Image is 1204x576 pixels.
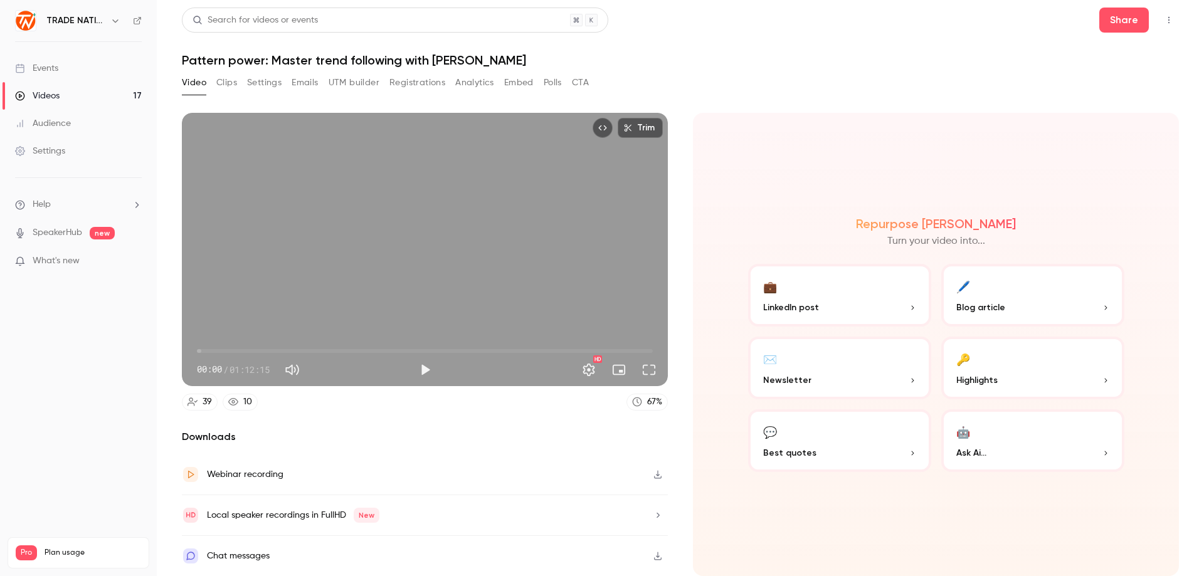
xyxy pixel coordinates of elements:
[763,446,816,459] span: Best quotes
[15,62,58,75] div: Events
[748,409,931,472] button: 💬Best quotes
[197,363,222,376] span: 00:00
[207,467,283,482] div: Webinar recording
[115,562,122,570] span: 17
[90,227,115,239] span: new
[15,145,65,157] div: Settings
[243,395,252,409] div: 10
[33,254,80,268] span: What's new
[544,73,562,93] button: Polls
[941,409,1124,472] button: 🤖Ask Ai...
[46,14,105,27] h6: TRADE NATION
[182,73,206,93] button: Video
[593,355,602,363] div: HD
[748,264,931,327] button: 💼LinkedIn post
[763,374,811,387] span: Newsletter
[887,234,985,249] p: Turn your video into...
[182,394,218,411] a: 39
[223,363,228,376] span: /
[956,301,1005,314] span: Blog article
[389,73,445,93] button: Registrations
[956,374,998,387] span: Highlights
[1159,10,1179,30] button: Top Bar Actions
[15,90,60,102] div: Videos
[593,118,613,138] button: Embed video
[941,264,1124,327] button: 🖊️Blog article
[636,357,662,382] button: Full screen
[504,73,534,93] button: Embed
[763,301,819,314] span: LinkedIn post
[45,548,141,558] span: Plan usage
[207,548,270,563] div: Chat messages
[292,73,318,93] button: Emails
[1099,8,1149,33] button: Share
[576,357,601,382] button: Settings
[207,508,379,523] div: Local speaker recordings in FullHD
[748,337,931,399] button: ✉️Newsletter
[941,337,1124,399] button: 🔑Highlights
[127,256,142,267] iframe: Noticeable Trigger
[223,394,258,411] a: 10
[33,226,82,239] a: SpeakerHub
[956,446,986,459] span: Ask Ai...
[203,395,212,409] div: 39
[216,73,237,93] button: Clips
[197,363,270,376] div: 00:00
[647,395,662,409] div: 67 %
[413,357,438,382] button: Play
[763,276,777,296] div: 💼
[626,394,668,411] a: 67%
[763,349,777,369] div: ✉️
[182,53,1179,68] h1: Pattern power: Master trend following with [PERSON_NAME]
[230,363,270,376] span: 01:12:15
[956,349,970,369] div: 🔑
[247,73,282,93] button: Settings
[16,560,40,572] p: Videos
[280,357,305,382] button: Mute
[182,429,668,444] h2: Downloads
[455,73,494,93] button: Analytics
[856,216,1016,231] h2: Repurpose [PERSON_NAME]
[763,422,777,441] div: 💬
[956,422,970,441] div: 🤖
[354,508,379,523] span: New
[193,14,318,27] div: Search for videos or events
[15,117,71,130] div: Audience
[606,357,631,382] button: Turn on miniplayer
[16,11,36,31] img: TRADE NATION
[33,198,51,211] span: Help
[618,118,663,138] button: Trim
[572,73,589,93] button: CTA
[115,560,141,572] p: / 300
[16,545,37,560] span: Pro
[15,198,142,211] li: help-dropdown-opener
[956,276,970,296] div: 🖊️
[329,73,379,93] button: UTM builder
